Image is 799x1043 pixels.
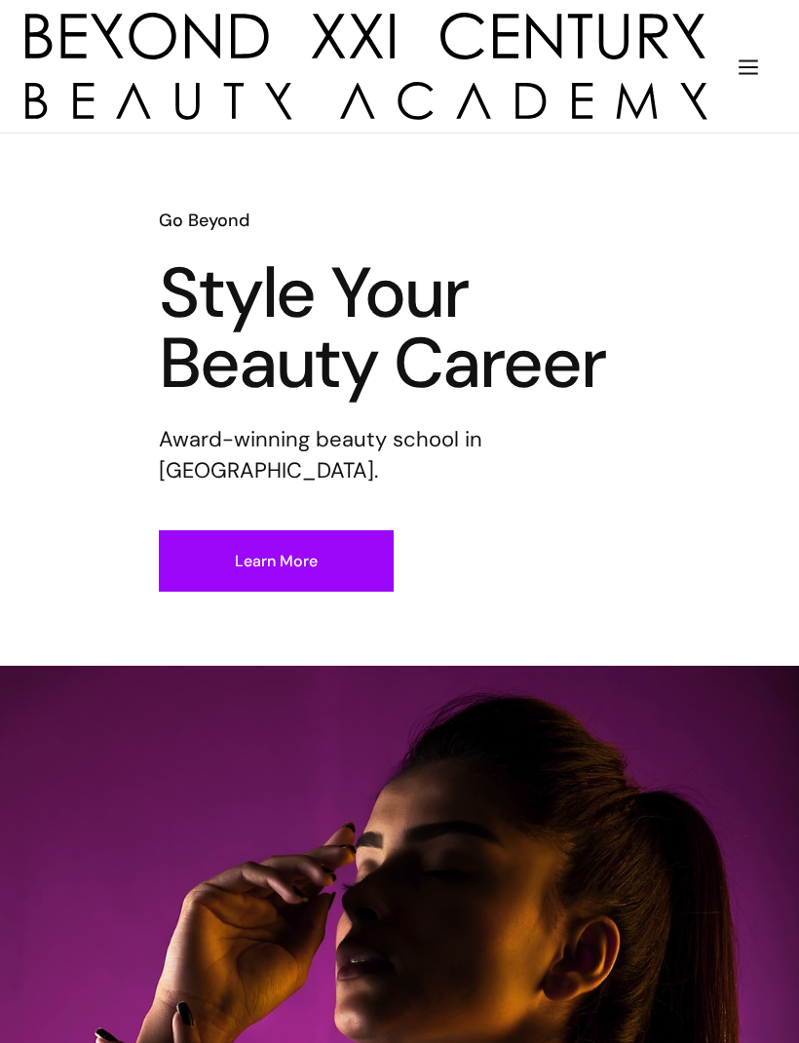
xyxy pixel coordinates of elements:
h1: Style Your Beauty Career [159,258,640,399]
a: Learn More [159,530,394,592]
img: beyond 21st century beauty academy logo [25,13,707,120]
p: Award-winning beauty school in [GEOGRAPHIC_DATA]. [159,424,640,486]
a: home [25,13,707,120]
h6: Go Beyond [159,208,640,233]
div: menu [723,40,774,93]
